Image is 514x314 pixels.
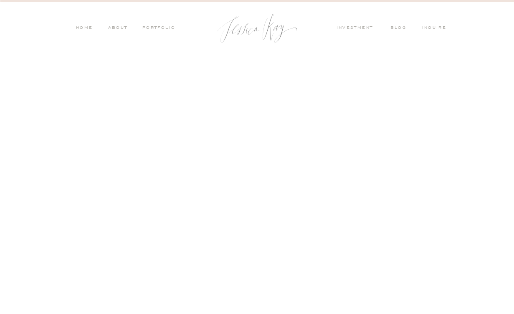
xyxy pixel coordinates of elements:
a: ABOUT [106,25,128,32]
a: HOME [76,25,93,32]
a: PORTFOLIO [141,25,176,32]
a: blog [390,25,412,32]
a: investment [337,25,377,32]
a: inquire [422,25,451,32]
